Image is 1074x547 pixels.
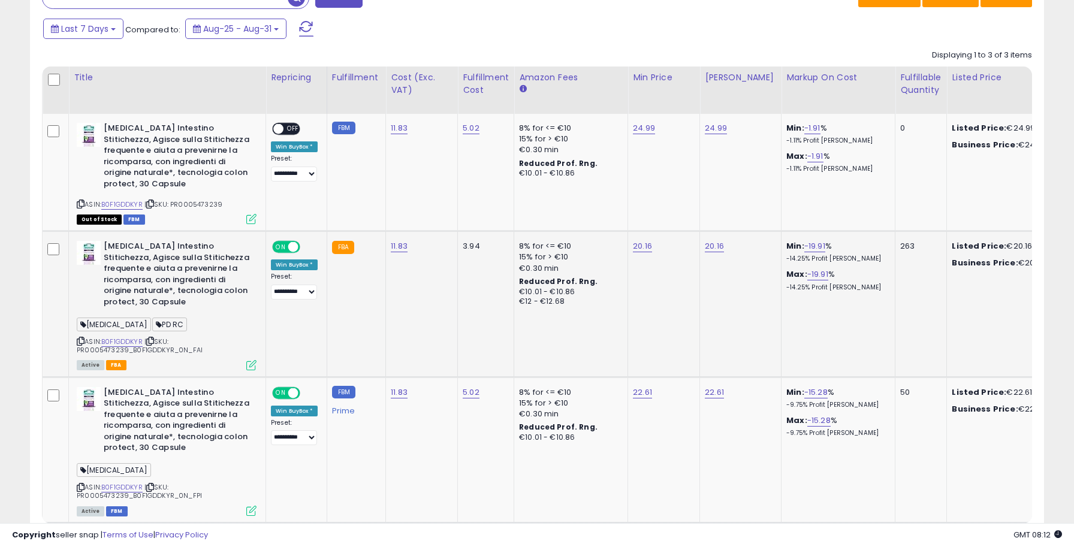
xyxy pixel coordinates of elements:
[77,123,257,223] div: ASIN:
[786,137,886,145] p: -1.11% Profit [PERSON_NAME]
[77,387,101,411] img: 41aWdHTeZ9L._SL40_.jpg
[1013,529,1062,540] span: 2025-09-8 08:12 GMT
[61,23,108,35] span: Last 7 Days
[804,386,828,398] a: -15.28
[900,71,942,96] div: Fulfillable Quantity
[952,140,1051,150] div: €24.99
[77,318,151,331] span: [MEDICAL_DATA]
[804,122,820,134] a: -1.91
[271,273,318,300] div: Preset:
[12,530,208,541] div: seller snap | |
[123,214,145,225] span: FBM
[463,241,505,252] div: 3.94
[519,409,619,419] div: €0.30 min
[786,387,886,409] div: %
[203,23,271,35] span: Aug-25 - Aug-31
[519,168,619,179] div: €10.01 - €10.86
[391,71,452,96] div: Cost (Exc. VAT)
[786,165,886,173] p: -1.11% Profit [PERSON_NAME]
[633,71,695,84] div: Min Price
[332,122,355,134] small: FBM
[519,134,619,144] div: 15% for > €10
[106,506,128,516] span: FBM
[786,269,886,291] div: %
[155,529,208,540] a: Privacy Policy
[298,388,318,398] span: OFF
[104,241,249,310] b: [MEDICAL_DATA] Intestino Stitichezza, Agisce sulla Stitichezza frequente e aiuta a prevenirne la ...
[101,200,143,210] a: B0F1GDDKYR
[786,415,807,426] b: Max:
[705,122,727,134] a: 24.99
[77,214,122,225] span: All listings that are currently out of stock and unavailable for purchase on Amazon
[786,255,886,263] p: -14.25% Profit [PERSON_NAME]
[900,387,937,398] div: 50
[633,122,655,134] a: 24.99
[463,71,509,96] div: Fulfillment Cost
[786,123,886,145] div: %
[391,386,408,398] a: 11.83
[786,268,807,280] b: Max:
[952,122,1006,134] b: Listed Price:
[77,337,203,355] span: | SKU: PR0005473239_B0F1GDDKYR_0N_FAI
[519,84,526,95] small: Amazon Fees.
[786,283,886,292] p: -14.25% Profit [PERSON_NAME]
[786,241,886,263] div: %
[519,71,623,84] div: Amazon Fees
[952,71,1055,84] div: Listed Price
[104,123,249,192] b: [MEDICAL_DATA] Intestino Stitichezza, Agisce sulla Stitichezza frequente e aiuta a prevenirne la ...
[519,433,619,443] div: €10.01 - €10.86
[519,276,598,286] b: Reduced Prof. Rng.
[185,19,286,39] button: Aug-25 - Aug-31
[12,529,56,540] strong: Copyright
[77,360,104,370] span: All listings currently available for purchase on Amazon
[74,71,261,84] div: Title
[77,241,101,265] img: 41aWdHTeZ9L._SL40_.jpg
[332,71,381,84] div: Fulfillment
[786,151,886,173] div: %
[952,404,1051,415] div: €22.61
[463,386,479,398] a: 5.02
[952,123,1051,134] div: €24.99
[391,240,408,252] a: 11.83
[463,122,479,134] a: 5.02
[77,482,202,500] span: | SKU: PR0005473239_B0F1GDDKYR_0N_FPI
[519,252,619,262] div: 15% for > €10
[519,263,619,274] div: €0.30 min
[952,386,1006,398] b: Listed Price:
[705,71,776,84] div: [PERSON_NAME]
[519,398,619,409] div: 15% for > €10
[807,415,831,427] a: -15.28
[273,242,288,252] span: ON
[900,123,937,134] div: 0
[144,200,222,209] span: | SKU: PR0005473239
[391,122,408,134] a: 11.83
[271,406,318,416] div: Win BuyBox *
[152,318,187,331] span: PD RC
[952,241,1051,252] div: €20.16
[101,482,143,492] a: B0F1GDDKYR
[786,386,804,398] b: Min:
[332,241,354,254] small: FBA
[952,258,1051,268] div: €20.16
[952,403,1018,415] b: Business Price:
[807,150,823,162] a: -1.91
[332,401,376,416] div: Prime
[519,144,619,155] div: €0.30 min
[519,387,619,398] div: 8% for <= €10
[519,422,598,432] b: Reduced Prof. Rng.
[804,240,825,252] a: -19.91
[77,463,151,477] span: [MEDICAL_DATA]
[633,240,652,252] a: 20.16
[332,386,355,398] small: FBM
[43,19,123,39] button: Last 7 Days
[900,241,937,252] div: 263
[271,155,318,182] div: Preset:
[77,506,104,516] span: All listings currently available for purchase on Amazon
[705,240,724,252] a: 20.16
[104,387,249,457] b: [MEDICAL_DATA] Intestino Stitichezza, Agisce sulla Stitichezza frequente e aiuta a prevenirne la ...
[101,337,143,347] a: B0F1GDDKYR
[102,529,153,540] a: Terms of Use
[786,240,804,252] b: Min:
[786,150,807,162] b: Max:
[125,24,180,35] span: Compared to:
